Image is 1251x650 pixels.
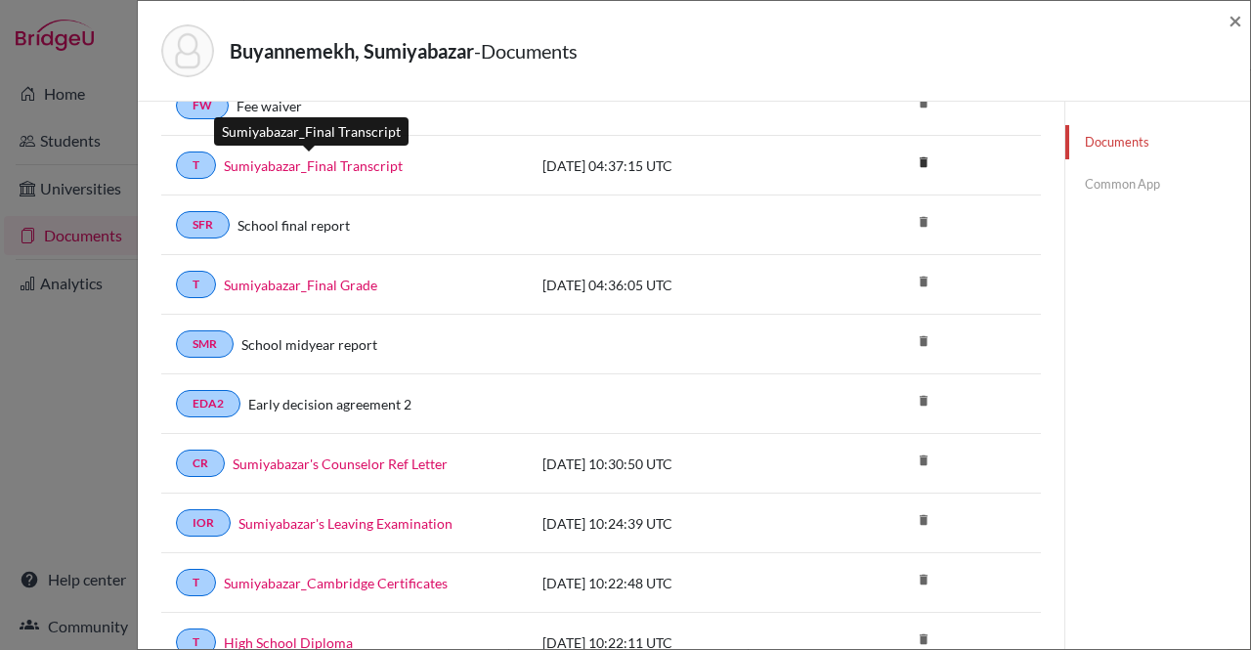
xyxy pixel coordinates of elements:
[224,155,403,176] a: Sumiyabazar_Final Transcript
[176,390,240,417] a: EDA2
[1229,9,1242,32] button: Close
[909,88,938,117] i: delete
[528,454,821,474] div: [DATE] 10:30:50 UTC
[909,446,938,475] i: delete
[1065,125,1250,159] a: Documents
[909,267,938,296] i: delete
[237,96,302,116] a: Fee waiver
[176,509,231,537] a: IOR
[1065,167,1250,201] a: Common App
[909,148,938,177] i: delete
[528,275,821,295] div: [DATE] 04:36:05 UTC
[909,207,938,237] i: delete
[248,394,411,414] a: Early decision agreement 2
[474,39,578,63] span: - Documents
[238,513,453,534] a: Sumiyabazar's Leaving Examination
[909,151,938,177] a: delete
[176,152,216,179] a: T
[230,39,474,63] strong: Buyannemekh, Sumiyabazar
[176,92,229,119] a: FW
[176,211,230,238] a: SFR
[214,117,409,146] div: Sumiyabazar_Final Transcript
[237,215,350,236] a: School final report
[176,450,225,477] a: CR
[176,330,234,358] a: SMR
[909,326,938,356] i: delete
[1229,6,1242,34] span: ×
[528,155,821,176] div: [DATE] 04:37:15 UTC
[224,275,377,295] a: Sumiyabazar_Final Grade
[176,569,216,596] a: T
[224,573,448,593] a: Sumiyabazar_Cambridge Certificates
[241,334,377,355] a: School midyear report
[909,505,938,535] i: delete
[176,271,216,298] a: T
[909,386,938,415] i: delete
[233,454,448,474] a: Sumiyabazar's Counselor Ref Letter
[909,565,938,594] i: delete
[528,573,821,593] div: [DATE] 10:22:48 UTC
[528,513,821,534] div: [DATE] 10:24:39 UTC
